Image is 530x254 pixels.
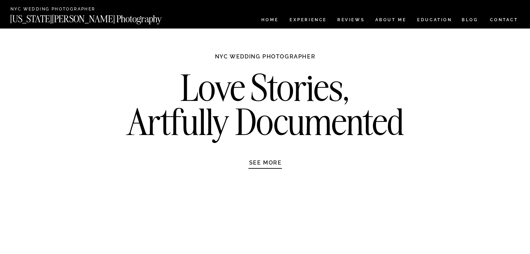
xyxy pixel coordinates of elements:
[10,7,115,12] a: NYC Wedding Photographer
[260,18,280,24] a: HOME
[232,159,299,166] a: SEE MORE
[337,18,363,24] a: REVIEWS
[416,18,453,24] a: EDUCATION
[375,18,407,24] a: ABOUT ME
[200,53,331,67] h1: NYC WEDDING PHOTOGRAPHER
[290,18,326,24] a: Experience
[119,71,412,144] h2: Love Stories, Artfully Documented
[10,14,185,20] a: [US_STATE][PERSON_NAME] Photography
[462,18,478,24] a: BLOG
[490,16,519,24] a: CONTACT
